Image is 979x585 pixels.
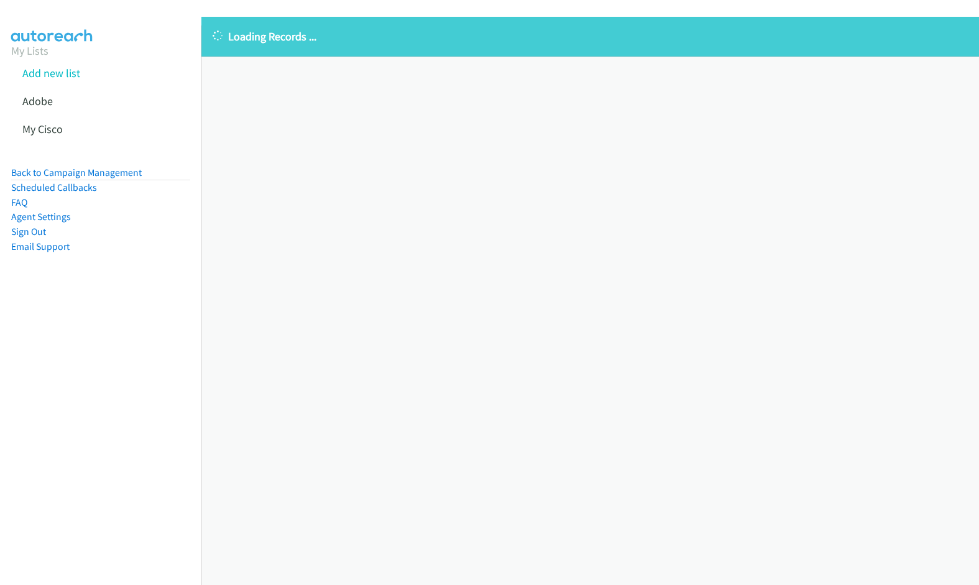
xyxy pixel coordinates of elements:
a: Email Support [11,241,70,252]
p: Loading Records ... [213,28,968,45]
a: FAQ [11,196,27,208]
a: Agent Settings [11,211,71,223]
a: Back to Campaign Management [11,167,142,178]
a: My Cisco [22,122,63,136]
a: Scheduled Callbacks [11,182,97,193]
a: Adobe [22,94,53,108]
a: My Lists [11,44,48,58]
a: Add new list [22,66,80,80]
a: Sign Out [11,226,46,237]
